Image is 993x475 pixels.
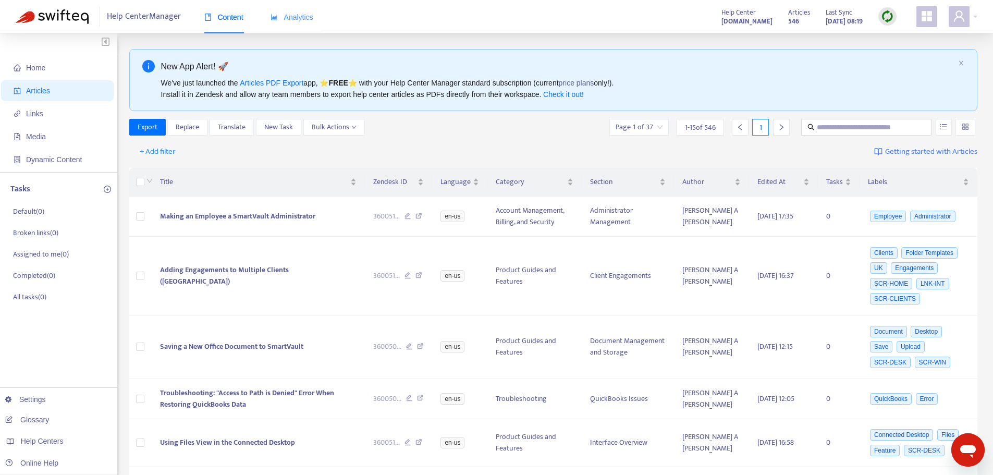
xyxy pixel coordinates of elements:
span: Feature [870,445,900,456]
button: + Add filter [132,143,183,160]
span: Document [870,326,907,337]
span: Error [916,393,938,405]
span: Clients [870,247,898,259]
span: Desktop [911,326,942,337]
span: SCR-HOME [870,278,912,289]
span: Media [26,132,46,141]
span: Saving a New Office Document to SmartVault [160,340,303,352]
td: 0 [818,419,860,467]
span: Section [590,176,657,188]
span: en-us [440,393,464,405]
div: 1 [752,119,769,136]
span: user [953,10,965,22]
td: Troubleshooting [487,379,582,419]
span: en-us [440,437,464,448]
span: left [737,124,744,131]
span: SCR-CLIENTS [870,293,920,305]
span: Last Sync [826,7,852,18]
p: Default ( 0 ) [13,206,44,217]
span: Dynamic Content [26,155,82,164]
th: Category [487,168,582,197]
a: Settings [5,395,46,404]
div: New App Alert! 🚀 [161,60,954,73]
span: area-chart [271,14,278,21]
td: Account Management, Billing, and Security [487,197,582,237]
td: 0 [818,315,860,379]
span: info-circle [142,60,155,72]
button: close [958,60,964,67]
td: Product Guides and Features [487,419,582,467]
td: Client Engagements [582,237,674,315]
span: Making an Employee a SmartVault Administrator [160,210,315,222]
span: [DATE] 16:37 [757,270,794,282]
span: Adding Engagements to Multiple Clients ([GEOGRAPHIC_DATA]) [160,264,289,287]
span: 360051 ... [373,211,400,222]
a: Glossary [5,416,49,424]
a: Check it out! [543,90,584,99]
div: We've just launched the app, ⭐ ⭐️ with your Help Center Manager standard subscription (current on... [161,77,954,100]
a: [DOMAIN_NAME] [721,15,773,27]
span: file-image [14,133,21,140]
p: Assigned to me ( 0 ) [13,249,69,260]
a: Articles PDF Export [240,79,303,87]
span: Help Centers [21,437,64,445]
span: Labels [868,176,961,188]
td: Administrator Management [582,197,674,237]
b: FREE [328,79,348,87]
span: Help Center Manager [107,7,181,27]
span: 360051 ... [373,437,400,448]
button: unordered-list [936,119,952,136]
span: en-us [440,211,464,222]
iframe: Button to launch messaging window [951,433,985,467]
span: SCR-DESK [870,357,911,368]
strong: 546 [788,16,799,27]
td: Product Guides and Features [487,315,582,379]
span: [DATE] 12:15 [757,340,793,352]
span: Title [160,176,348,188]
th: Section [582,168,674,197]
td: 0 [818,379,860,419]
span: New Task [264,121,293,133]
span: Analytics [271,13,313,21]
span: Replace [176,121,199,133]
span: Translate [218,121,246,133]
span: close [958,60,964,66]
td: [PERSON_NAME] A [PERSON_NAME] [674,379,749,419]
span: Help Center [721,7,756,18]
span: link [14,110,21,117]
th: Zendesk ID [365,168,433,197]
th: Labels [860,168,977,197]
td: 0 [818,197,860,237]
span: Save [870,341,892,352]
span: Language [440,176,471,188]
span: account-book [14,87,21,94]
strong: [DOMAIN_NAME] [721,16,773,27]
p: Completed ( 0 ) [13,270,55,281]
span: Tasks [826,176,843,188]
span: Edited At [757,176,802,188]
p: Broken links ( 0 ) [13,227,58,238]
span: UK [870,262,887,274]
td: [PERSON_NAME] A [PERSON_NAME] [674,237,749,315]
td: 0 [818,237,860,315]
span: Upload [897,341,925,352]
span: 360050 ... [373,393,401,405]
th: Author [674,168,749,197]
span: search [807,124,815,131]
span: down [146,178,153,184]
p: Tasks [10,183,30,196]
a: Online Help [5,459,58,467]
td: [PERSON_NAME] A [PERSON_NAME] [674,419,749,467]
button: Bulk Actionsdown [303,119,365,136]
span: [DATE] 12:05 [757,393,794,405]
span: Content [204,13,243,21]
span: Files [937,429,959,441]
td: Interface Overview [582,419,674,467]
span: [DATE] 16:58 [757,436,794,448]
th: Language [432,168,487,197]
span: Using Files View in the Connected Desktop [160,436,295,448]
td: Product Guides and Features [487,237,582,315]
span: Folder Templates [901,247,958,259]
span: Troubleshooting: "Access to Path is Denied" Error When Restoring QuickBooks Data [160,387,334,410]
a: Getting started with Articles [874,143,977,160]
